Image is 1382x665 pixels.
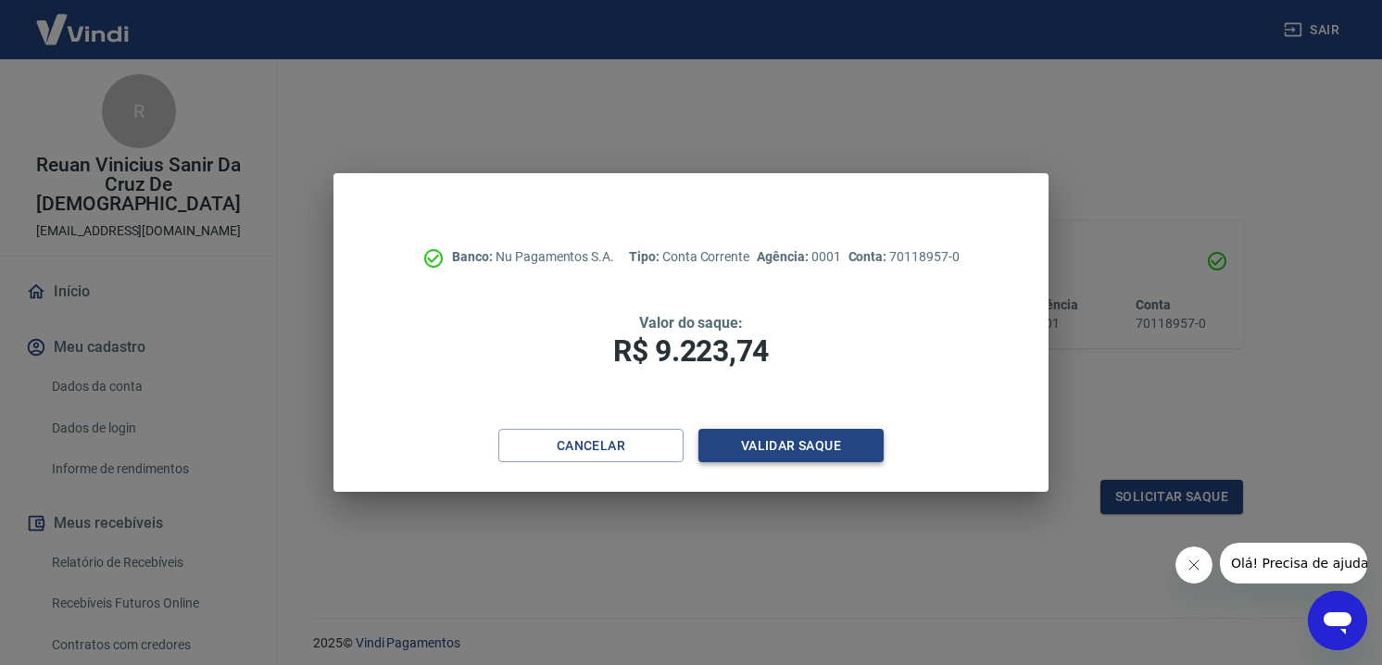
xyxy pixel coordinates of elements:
[629,247,749,267] p: Conta Corrente
[1175,546,1212,583] iframe: Fechar mensagem
[1308,591,1367,650] iframe: Botão para abrir a janela de mensagens
[629,249,662,264] span: Tipo:
[639,314,743,332] span: Valor do saque:
[613,333,769,369] span: R$ 9.223,74
[498,429,684,463] button: Cancelar
[11,13,156,28] span: Olá! Precisa de ajuda?
[848,247,960,267] p: 70118957-0
[698,429,884,463] button: Validar saque
[848,249,890,264] span: Conta:
[757,249,811,264] span: Agência:
[452,249,496,264] span: Banco:
[1220,543,1367,583] iframe: Mensagem da empresa
[757,247,840,267] p: 0001
[452,247,614,267] p: Nu Pagamentos S.A.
